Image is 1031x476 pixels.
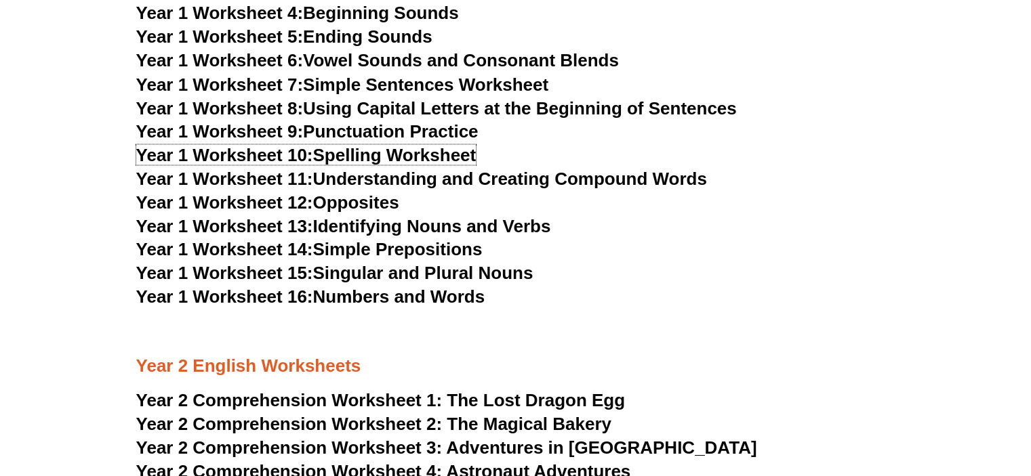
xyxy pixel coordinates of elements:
[136,50,304,70] span: Year 1 Worksheet 6:
[136,74,549,94] a: Year 1 Worksheet 7:Simple Sentences Worksheet
[136,238,313,259] span: Year 1 Worksheet 14:
[136,192,399,212] a: Year 1 Worksheet 12:Opposites
[136,144,477,165] a: Year 1 Worksheet 10:Spelling Worksheet
[136,50,619,70] a: Year 1 Worksheet 6:Vowel Sounds and Consonant Blends
[136,389,443,410] span: Year 2 Comprehension Worksheet 1:
[136,413,443,433] span: Year 2 Comprehension Worksheet 2:
[136,3,459,23] a: Year 1 Worksheet 4:Beginning Sounds
[136,121,479,141] a: Year 1 Worksheet 9:Punctuation Practice
[805,324,1031,476] iframe: Chat Widget
[136,26,304,47] span: Year 1 Worksheet 5:
[136,192,313,212] span: Year 1 Worksheet 12:
[136,26,432,47] a: Year 1 Worksheet 5:Ending Sounds
[136,437,757,457] a: Year 2 Comprehension Worksheet 3: Adventures in [GEOGRAPHIC_DATA]
[136,98,304,118] span: Year 1 Worksheet 8:
[136,262,313,282] span: Year 1 Worksheet 15:
[136,3,304,23] span: Year 1 Worksheet 4:
[136,309,895,377] h3: Year 2 English Worksheets
[136,437,443,457] span: Year 2 Comprehension Worksheet 3:
[447,413,611,433] span: The Magical Bakery
[136,262,533,282] a: Year 1 Worksheet 15:Singular and Plural Nouns
[136,286,313,306] span: Year 1 Worksheet 16:
[136,286,485,306] a: Year 1 Worksheet 16:Numbers and Words
[136,413,611,433] a: Year 2 Comprehension Worksheet 2: The Magical Bakery
[136,215,313,236] span: Year 1 Worksheet 13:
[136,238,483,259] a: Year 1 Worksheet 14:Simple Prepositions
[136,168,313,188] span: Year 1 Worksheet 11:
[136,74,304,94] span: Year 1 Worksheet 7:
[136,144,313,165] span: Year 1 Worksheet 10:
[136,215,551,236] a: Year 1 Worksheet 13:Identifying Nouns and Verbs
[136,98,737,118] a: Year 1 Worksheet 8:Using Capital Letters at the Beginning of Sentences
[446,437,756,457] span: Adventures in [GEOGRAPHIC_DATA]
[136,168,707,188] a: Year 1 Worksheet 11:Understanding and Creating Compound Words
[136,389,625,410] a: Year 2 Comprehension Worksheet 1: The Lost Dragon Egg
[447,389,625,410] span: The Lost Dragon Egg
[136,121,304,141] span: Year 1 Worksheet 9:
